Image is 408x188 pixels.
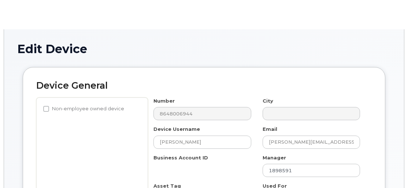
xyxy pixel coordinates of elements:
[17,43,391,55] h1: Edit Device
[263,164,360,177] input: Select manager
[263,126,277,133] label: Email
[153,126,200,133] label: Device Username
[153,154,208,161] label: Business Account ID
[43,106,49,112] input: Non-employee owned device
[263,154,286,161] label: Manager
[153,97,175,104] label: Number
[43,104,124,113] label: Non-employee owned device
[36,81,372,91] h2: Device General
[263,97,273,104] label: City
